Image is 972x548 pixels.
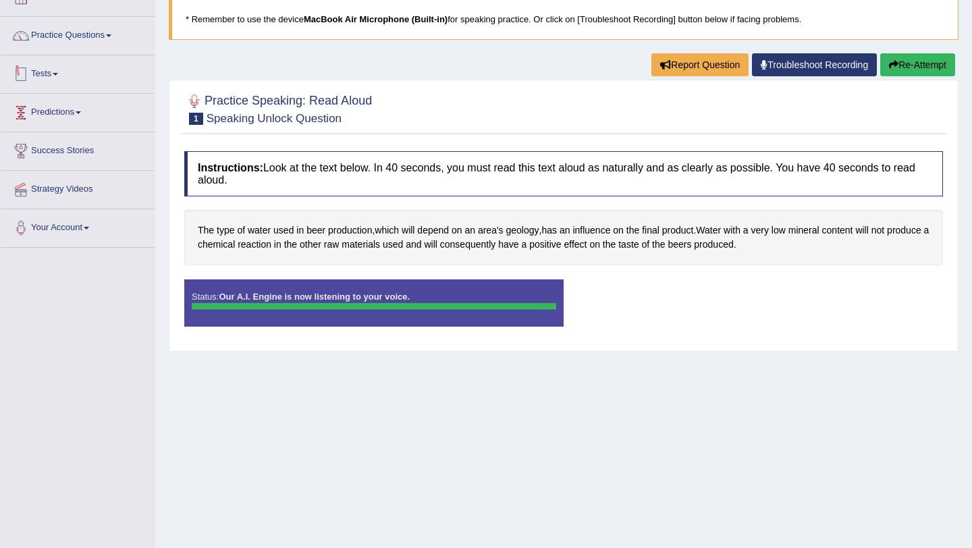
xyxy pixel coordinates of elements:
[626,223,639,238] span: Click to see word definition
[238,238,271,252] span: Click to see word definition
[248,223,271,238] span: Click to see word definition
[651,53,749,76] button: Report Question
[304,14,448,24] b: MacBook Air Microphone (Built-in)
[743,223,749,238] span: Click to see word definition
[822,223,853,238] span: Click to see word definition
[184,279,564,327] div: Status:
[642,223,659,238] span: Click to see word definition
[724,223,740,238] span: Click to see word definition
[752,53,877,76] a: Troubleshoot Recording
[306,223,325,238] span: Click to see word definition
[1,94,155,128] a: Predictions
[273,223,294,238] span: Click to see word definition
[237,223,245,238] span: Click to see word definition
[219,292,410,302] strong: Our A.I. Engine is now listening to your voice.
[529,238,561,252] span: Click to see word definition
[184,210,943,265] div: , , . .
[375,223,399,238] span: Click to see word definition
[880,53,955,76] button: Re-Attempt
[184,151,943,196] h4: Look at the text below. In 40 seconds, you must read this text aloud as naturally and as clearly ...
[572,223,610,238] span: Click to see word definition
[603,238,616,252] span: Click to see word definition
[198,238,235,252] span: Click to see word definition
[217,223,234,238] span: Click to see word definition
[417,223,449,238] span: Click to see word definition
[564,238,587,252] span: Click to see word definition
[328,223,372,238] span: Click to see word definition
[402,223,414,238] span: Click to see word definition
[440,238,496,252] span: Click to see word definition
[274,238,281,252] span: Click to see word definition
[694,238,733,252] span: Click to see word definition
[618,238,639,252] span: Click to see word definition
[300,238,321,252] span: Click to see word definition
[589,238,600,252] span: Click to see word definition
[1,209,155,243] a: Your Account
[424,238,437,252] span: Click to see word definition
[887,223,921,238] span: Click to see word definition
[1,171,155,204] a: Strategy Videos
[772,223,786,238] span: Click to see word definition
[751,223,769,238] span: Click to see word definition
[198,223,214,238] span: Click to see word definition
[788,223,819,238] span: Click to see word definition
[668,238,691,252] span: Click to see word definition
[498,238,518,252] span: Click to see word definition
[541,223,557,238] span: Click to see word definition
[1,132,155,166] a: Success Stories
[560,223,570,238] span: Click to see word definition
[383,238,403,252] span: Click to see word definition
[296,223,304,238] span: Click to see word definition
[478,223,504,238] span: Click to see word definition
[189,113,203,125] span: 1
[924,223,929,238] span: Click to see word definition
[342,238,380,252] span: Click to see word definition
[871,223,884,238] span: Click to see word definition
[521,238,526,252] span: Click to see word definition
[406,238,421,252] span: Click to see word definition
[696,223,721,238] span: Click to see word definition
[207,112,342,125] small: Speaking Unlock Question
[284,238,297,252] span: Click to see word definition
[613,223,624,238] span: Click to see word definition
[641,238,649,252] span: Click to see word definition
[464,223,475,238] span: Click to see word definition
[184,91,372,125] h2: Practice Speaking: Read Aloud
[324,238,340,252] span: Click to see word definition
[506,223,539,238] span: Click to see word definition
[198,162,263,173] b: Instructions:
[452,223,462,238] span: Click to see word definition
[652,238,665,252] span: Click to see word definition
[855,223,868,238] span: Click to see word definition
[1,55,155,89] a: Tests
[662,223,694,238] span: Click to see word definition
[1,17,155,51] a: Practice Questions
